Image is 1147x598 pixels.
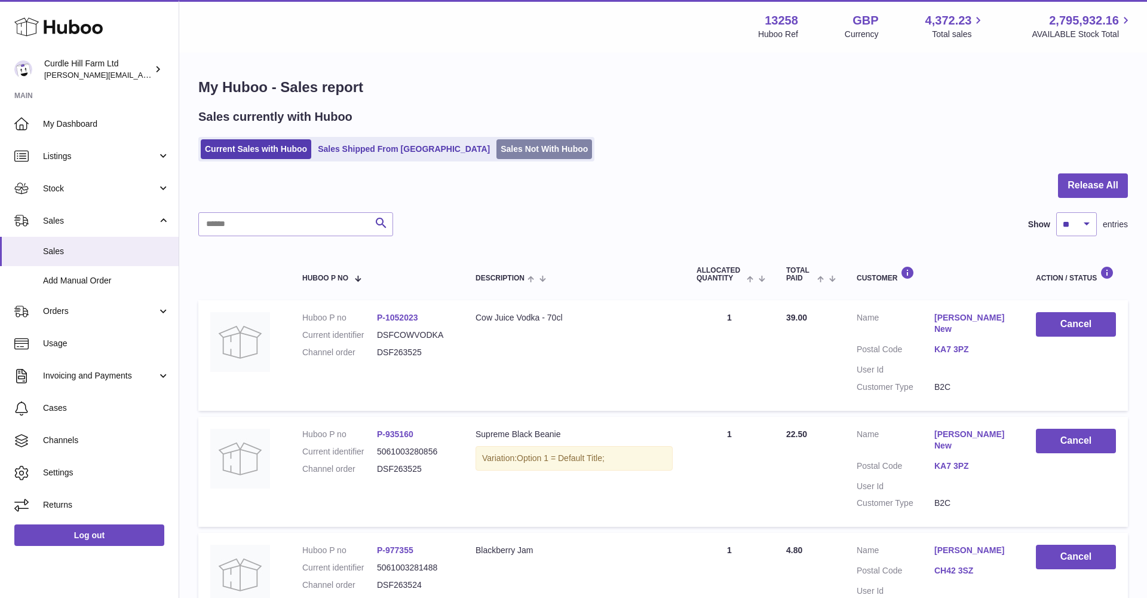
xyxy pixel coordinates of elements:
[476,545,673,556] div: Blackberry Jam
[377,329,452,341] dd: DSFCOWVODKA
[685,417,774,527] td: 1
[1036,545,1116,569] button: Cancel
[765,13,798,29] strong: 13258
[43,275,170,286] span: Add Manual Order
[852,13,878,29] strong: GBP
[377,562,452,573] dd: 5061003281488
[302,545,377,556] dt: Huboo P no
[786,313,807,322] span: 39.00
[857,565,934,579] dt: Postal Code
[934,498,1012,509] dd: B2C
[210,429,270,489] img: no-photo.jpg
[857,585,934,597] dt: User Id
[1032,13,1133,40] a: 2,795,932.16 AVAILABLE Stock Total
[685,300,774,410] td: 1
[496,139,592,159] a: Sales Not With Huboo
[201,139,311,159] a: Current Sales with Huboo
[786,545,802,555] span: 4.80
[210,312,270,372] img: no-photo.jpg
[302,347,377,358] dt: Channel order
[43,306,157,317] span: Orders
[43,246,170,257] span: Sales
[43,402,170,414] span: Cases
[302,329,377,341] dt: Current identifier
[302,312,377,324] dt: Huboo P no
[857,460,934,475] dt: Postal Code
[934,344,1012,355] a: KA7 3PZ
[377,313,418,322] a: P-1052023
[302,429,377,440] dt: Huboo P no
[1103,219,1128,230] span: entries
[302,579,377,591] dt: Channel order
[43,118,170,130] span: My Dashboard
[1032,29,1133,40] span: AVAILABLE Stock Total
[43,183,157,194] span: Stock
[925,13,986,40] a: 4,372.23 Total sales
[43,467,170,478] span: Settings
[43,338,170,349] span: Usage
[198,78,1128,97] h1: My Huboo - Sales report
[934,545,1012,556] a: [PERSON_NAME]
[314,139,494,159] a: Sales Shipped From [GEOGRAPHIC_DATA]
[845,29,879,40] div: Currency
[302,463,377,475] dt: Channel order
[857,545,934,559] dt: Name
[857,481,934,492] dt: User Id
[44,58,152,81] div: Curdle Hill Farm Ltd
[377,463,452,475] dd: DSF263525
[786,267,814,282] span: Total paid
[377,446,452,457] dd: 5061003280856
[934,382,1012,393] dd: B2C
[198,109,352,125] h2: Sales currently with Huboo
[302,562,377,573] dt: Current identifier
[44,70,240,80] span: [PERSON_NAME][EMAIL_ADDRESS][DOMAIN_NAME]
[1028,219,1050,230] label: Show
[857,498,934,509] dt: Customer Type
[14,60,32,78] img: miranda@diddlysquatfarmshop.com
[476,446,673,471] div: Variation:
[43,215,157,227] span: Sales
[758,29,798,40] div: Huboo Ref
[302,446,377,457] dt: Current identifier
[857,382,934,393] dt: Customer Type
[934,460,1012,472] a: KA7 3PZ
[857,429,934,454] dt: Name
[517,453,605,463] span: Option 1 = Default Title;
[786,429,807,439] span: 22.50
[1049,13,1119,29] span: 2,795,932.16
[934,429,1012,451] a: [PERSON_NAME] New
[857,266,1012,282] div: Customer
[377,545,413,555] a: P-977355
[1036,429,1116,453] button: Cancel
[377,429,413,439] a: P-935160
[934,565,1012,576] a: CH42 3SZ
[1058,173,1128,198] button: Release All
[476,312,673,324] div: Cow Juice Vodka - 70cl
[1036,266,1116,282] div: Action / Status
[697,267,744,282] span: ALLOCATED Quantity
[932,29,985,40] span: Total sales
[302,274,348,282] span: Huboo P no
[43,151,157,162] span: Listings
[925,13,972,29] span: 4,372.23
[934,312,1012,335] a: [PERSON_NAME] New
[43,370,157,382] span: Invoicing and Payments
[857,364,934,376] dt: User Id
[857,344,934,358] dt: Postal Code
[476,274,525,282] span: Description
[43,499,170,511] span: Returns
[857,312,934,338] dt: Name
[476,429,673,440] div: Supreme Black Beanie
[377,347,452,358] dd: DSF263525
[14,524,164,546] a: Log out
[43,435,170,446] span: Channels
[377,579,452,591] dd: DSF263524
[1036,312,1116,337] button: Cancel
